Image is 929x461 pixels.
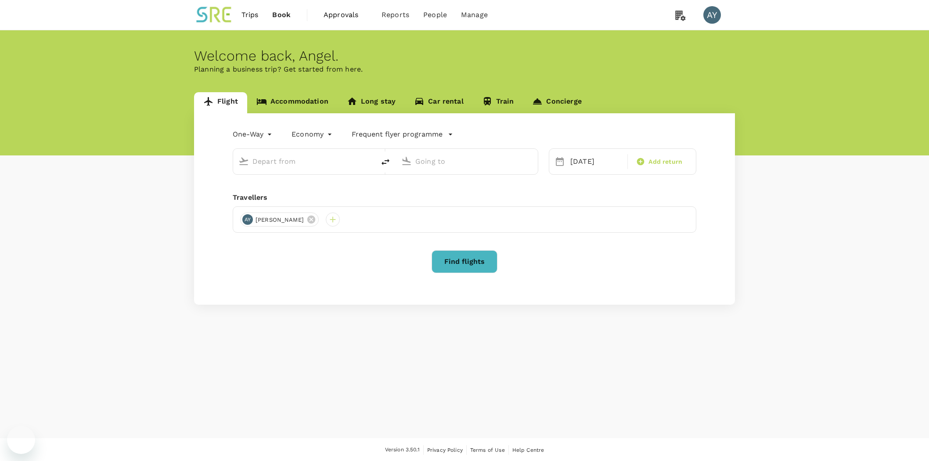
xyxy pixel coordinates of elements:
a: Terms of Use [470,445,505,455]
a: Privacy Policy [427,445,463,455]
a: Help Centre [512,445,544,455]
img: Synera Renewable Energy [194,5,234,25]
span: Privacy Policy [427,447,463,453]
button: Open [532,160,533,162]
p: Frequent flyer programme [352,129,443,140]
span: People [423,10,447,20]
input: Going to [415,155,519,168]
span: Add return [648,157,682,166]
div: AY [703,6,721,24]
div: Travellers [233,192,696,203]
p: Planning a business trip? Get started from here. [194,64,735,75]
span: Terms of Use [470,447,505,453]
button: Frequent flyer programme [352,129,453,140]
button: Find flights [432,250,497,273]
a: Long stay [338,92,405,113]
span: [PERSON_NAME] [250,216,309,224]
span: Reports [382,10,409,20]
a: Concierge [523,92,591,113]
button: delete [375,151,396,173]
a: Train [473,92,523,113]
div: Welcome back , Angel . [194,48,735,64]
div: AY [242,214,253,225]
a: Car rental [405,92,473,113]
a: Accommodation [247,92,338,113]
div: Economy [292,127,334,141]
div: [DATE] [567,153,626,170]
span: Approvals [324,10,367,20]
div: AY[PERSON_NAME] [240,212,319,227]
span: Version 3.50.1 [385,446,420,454]
a: Flight [194,92,247,113]
button: Open [369,160,371,162]
iframe: Button to launch messaging window [7,426,35,454]
span: Book [272,10,291,20]
span: Manage [461,10,488,20]
input: Depart from [252,155,356,168]
div: One-Way [233,127,274,141]
span: Help Centre [512,447,544,453]
span: Trips [241,10,259,20]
